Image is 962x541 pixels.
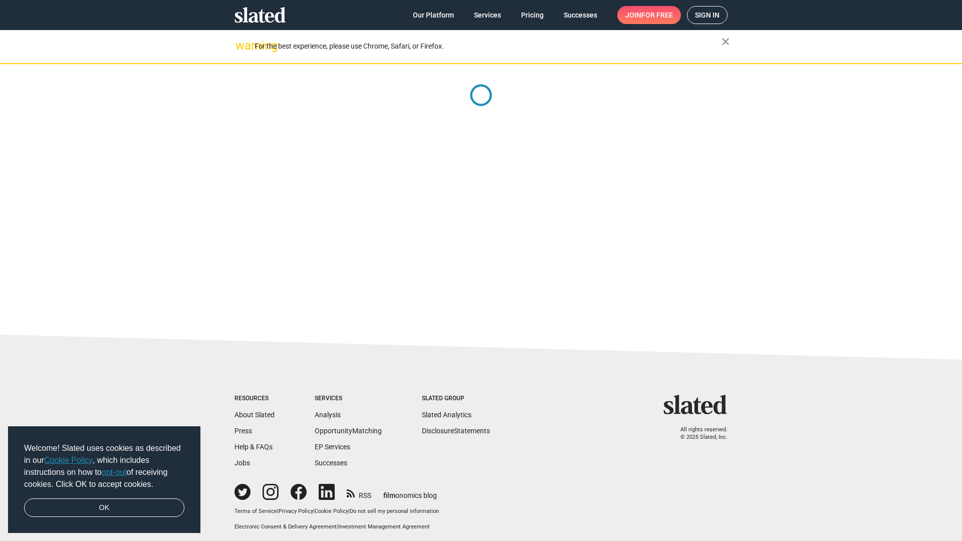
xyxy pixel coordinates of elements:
[44,456,93,464] a: Cookie Policy
[641,6,673,24] span: for free
[521,6,544,24] span: Pricing
[513,6,552,24] a: Pricing
[315,395,382,403] div: Services
[422,411,471,419] a: Slated Analytics
[234,427,252,435] a: Press
[234,411,275,419] a: About Slated
[338,523,430,530] a: Investment Management Agreement
[383,483,437,500] a: filmonomics blog
[234,443,273,451] a: Help & FAQs
[279,508,313,514] a: Privacy Policy
[625,6,673,24] span: Join
[383,491,395,499] span: film
[695,7,719,24] span: Sign in
[313,508,315,514] span: |
[337,523,338,530] span: |
[315,459,347,467] a: Successes
[719,36,732,48] mat-icon: close
[348,508,350,514] span: |
[234,395,275,403] div: Resources
[347,485,371,500] a: RSS
[315,443,350,451] a: EP Services
[564,6,597,24] span: Successes
[102,468,127,476] a: opt-out
[474,6,501,24] span: Services
[24,498,184,517] a: dismiss cookie message
[422,427,490,435] a: DisclosureStatements
[24,442,184,490] span: Welcome! Slated uses cookies as described in our , which includes instructions on how to of recei...
[687,6,728,24] a: Sign in
[277,508,279,514] span: |
[350,508,439,515] button: Do not sell my personal information
[466,6,509,24] a: Services
[235,40,248,52] mat-icon: warning
[315,508,348,514] a: Cookie Policy
[556,6,605,24] a: Successes
[405,6,462,24] a: Our Platform
[234,459,250,467] a: Jobs
[413,6,454,24] span: Our Platform
[234,508,277,514] a: Terms of Service
[315,411,341,419] a: Analysis
[255,40,722,53] div: For the best experience, please use Chrome, Safari, or Firefox.
[234,523,337,530] a: Electronic Consent & Delivery Agreement
[617,6,681,24] a: Joinfor free
[8,426,200,533] div: cookieconsent
[670,426,728,441] p: All rights reserved. © 2025 Slated, Inc.
[422,395,490,403] div: Slated Group
[315,427,382,435] a: OpportunityMatching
